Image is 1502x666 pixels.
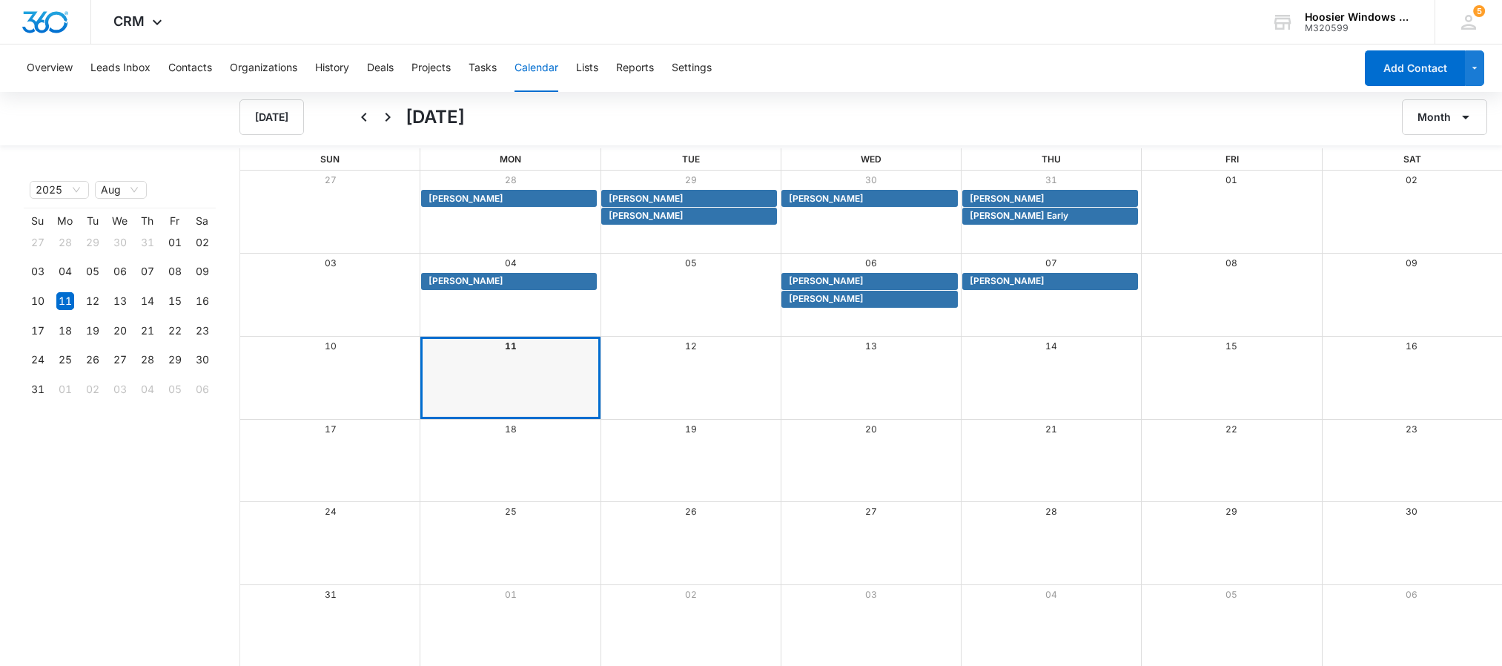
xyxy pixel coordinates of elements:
button: History [315,44,349,92]
th: We [106,214,133,228]
button: Next [376,105,400,129]
div: 01 [56,380,74,398]
a: 21 [1045,423,1057,435]
div: 09 [193,263,211,280]
div: 12 [84,292,102,310]
a: 22 [1225,423,1237,435]
div: 28 [139,351,156,369]
a: 25 [505,506,517,517]
td: 2025-08-06 [106,257,133,287]
button: Lists [576,44,598,92]
div: 16 [193,292,211,310]
a: 06 [1406,589,1417,600]
th: Fr [161,214,188,228]
td: 2025-09-05 [161,375,188,404]
a: 29 [685,174,697,185]
div: account name [1305,11,1413,23]
span: [PERSON_NAME] [789,192,864,205]
span: [PERSON_NAME] [970,192,1045,205]
div: 31 [139,234,156,251]
div: 18 [56,322,74,340]
button: [DATE] [239,99,304,135]
span: 5 [1473,5,1485,17]
td: 2025-08-09 [188,257,216,287]
div: Shane Babcock [966,274,1134,288]
td: 2025-08-30 [188,346,216,375]
a: 12 [685,340,697,352]
td: 2025-08-25 [51,346,79,375]
button: Deals [367,44,394,92]
span: 2025 [36,182,83,198]
div: 06 [193,380,211,398]
td: 2025-08-10 [24,286,51,316]
div: 06 [111,263,129,280]
button: Contacts [168,44,212,92]
div: 08 [166,263,184,280]
span: Sat [1403,154,1421,165]
a: 31 [325,589,337,600]
a: 28 [505,174,517,185]
div: 05 [166,380,184,398]
div: 29 [84,234,102,251]
div: 04 [56,263,74,280]
td: 2025-08-29 [161,346,188,375]
button: Organizations [230,44,297,92]
div: 25 [56,351,74,369]
div: 27 [111,351,129,369]
span: [PERSON_NAME] [609,209,684,222]
th: Tu [79,214,106,228]
div: Meredith Miller [425,274,593,288]
div: 07 [139,263,156,280]
td: 2025-07-29 [79,228,106,257]
div: 04 [139,380,156,398]
div: Ethan Paff [785,292,953,306]
th: Mo [51,214,79,228]
td: 2025-08-02 [188,228,216,257]
a: 04 [505,257,517,268]
span: Wed [861,154,881,165]
div: 20 [111,322,129,340]
td: 2025-08-28 [133,346,161,375]
td: 2025-08-24 [24,346,51,375]
th: Th [133,214,161,228]
td: 2025-08-01 [161,228,188,257]
a: 10 [325,340,337,352]
td: 2025-09-03 [106,375,133,404]
a: 07 [1045,257,1057,268]
div: 15 [166,292,184,310]
div: Chris Glidden [605,209,773,222]
button: Add Contact [1365,50,1465,86]
a: 03 [325,257,337,268]
div: 31 [29,380,47,398]
span: [PERSON_NAME] Early [970,209,1068,222]
div: 05 [84,263,102,280]
button: Settings [672,44,712,92]
a: 03 [865,589,877,600]
a: 17 [325,423,337,435]
button: Calendar [515,44,558,92]
button: Tasks [469,44,497,92]
button: Leads Inbox [90,44,150,92]
div: 19 [84,322,102,340]
td: 2025-08-08 [161,257,188,287]
button: Overview [27,44,73,92]
a: 20 [865,423,877,435]
a: 04 [1045,589,1057,600]
div: 30 [111,234,129,251]
a: 09 [1406,257,1417,268]
div: 21 [139,322,156,340]
a: 01 [505,589,517,600]
td: 2025-08-14 [133,286,161,316]
div: 02 [193,234,211,251]
a: 18 [505,423,517,435]
div: 30 [193,351,211,369]
a: 01 [1225,174,1237,185]
div: 27 [29,234,47,251]
td: 2025-09-01 [51,375,79,404]
td: 2025-08-04 [51,257,79,287]
td: 2025-08-15 [161,286,188,316]
div: 28 [56,234,74,251]
td: 2025-08-23 [188,316,216,346]
a: 06 [865,257,877,268]
td: 2025-08-20 [106,316,133,346]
